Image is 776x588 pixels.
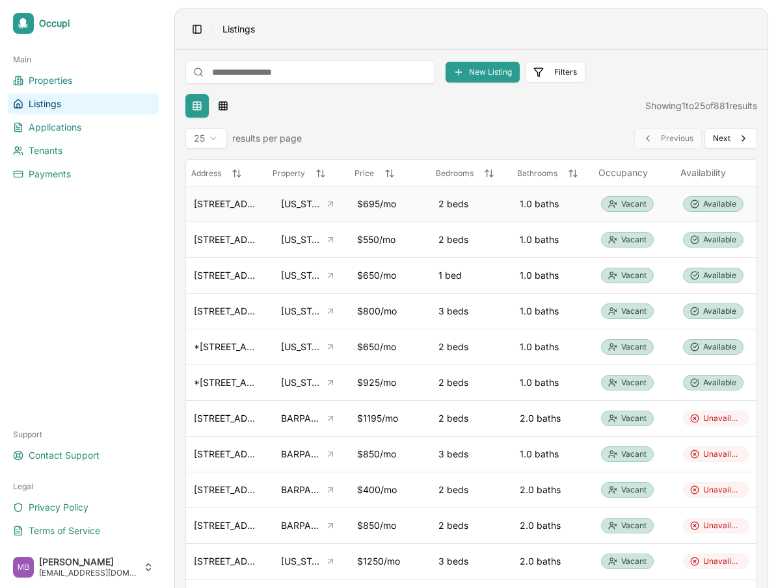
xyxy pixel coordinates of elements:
[357,340,423,353] div: $650/mo
[645,99,757,112] div: Showing 1 to 25 of 881 results
[275,230,341,249] button: [US_STATE] Area Rental Properties, LLC
[194,448,260,461] div: [STREET_ADDRESS]
[520,233,585,246] div: 1.0 baths
[194,376,260,389] div: *[STREET_ADDRESS]
[8,140,159,161] a: Tenants
[357,483,423,496] div: $400/mo
[8,445,159,466] a: Contact Support
[39,568,138,578] span: [EMAIL_ADDRESS][DOMAIN_NAME]
[680,167,726,178] span: Availability
[8,520,159,541] a: Terms of Service
[621,235,647,245] span: Vacant
[621,306,647,316] span: Vacant
[275,301,341,321] button: [US_STATE] Area Rental Properties, LLC
[438,412,504,425] div: 2 beds
[520,198,585,211] div: 1.0 baths
[438,376,504,389] div: 2 beds
[436,168,507,179] button: Bedrooms
[621,199,647,209] span: Vacant
[194,412,260,425] div: [STREET_ADDRESS]
[436,168,474,178] span: Bedrooms
[357,269,423,282] div: $650/mo
[8,552,159,583] button: Matt Barnicle[PERSON_NAME][EMAIL_ADDRESS][DOMAIN_NAME]
[281,448,322,461] span: BARPALA, LLC
[8,497,159,518] a: Privacy Policy
[281,519,322,532] span: BARPALA, LLC
[13,557,34,578] img: Matt Barnicle
[8,117,159,138] a: Applications
[29,97,61,110] span: Listings
[598,167,648,178] span: Occupancy
[29,524,100,537] span: Terms of Service
[517,168,588,179] button: Bathrooms
[438,448,504,461] div: 3 beds
[39,556,138,568] span: [PERSON_NAME]
[703,413,742,424] span: Unavailable
[703,485,742,495] span: Unavailable
[357,233,423,246] div: $550/mo
[281,483,322,496] span: BARPALA, LLC
[8,164,159,185] a: Payments
[703,306,736,316] span: Available
[525,62,585,83] button: Filters
[39,18,154,29] span: Occupi
[194,305,260,318] div: [STREET_ADDRESS]
[8,8,159,39] a: Occupi
[520,448,585,461] div: 1.0 baths
[275,444,341,464] button: BARPALA, LLC
[621,449,647,459] span: Vacant
[194,340,260,353] div: *[STREET_ADDRESS][GEOGRAPHIC_DATA], [STREET_ADDRESS]
[191,168,221,178] span: Address
[520,519,585,532] div: 2.0 baths
[194,233,260,246] div: [STREET_ADDRESS][GEOGRAPHIC_DATA][STREET_ADDRESS] -
[191,168,262,179] button: Address
[29,74,72,87] span: Properties
[8,94,159,114] a: Listings
[438,519,504,532] div: 2 beds
[357,448,423,461] div: $850/mo
[222,23,255,36] span: Listings
[621,556,647,567] span: Vacant
[621,377,647,388] span: Vacant
[520,555,585,568] div: 2.0 baths
[29,168,71,181] span: Payments
[275,266,341,285] button: [US_STATE] Area Rental Properties, LLC
[275,409,341,428] button: BARPALA, LLC
[281,269,322,282] span: [US_STATE] Area Rental Properties, LLC
[520,376,585,389] div: 1.0 baths
[194,483,260,496] div: [STREET_ADDRESS]
[8,49,159,70] div: Main
[357,198,423,211] div: $695/mo
[194,269,260,282] div: [STREET_ADDRESS]
[275,480,341,500] button: BARPALA, LLC
[29,501,88,514] span: Privacy Policy
[357,305,423,318] div: $800/mo
[194,519,260,532] div: [STREET_ADDRESS]
[438,233,504,246] div: 2 beds
[281,305,322,318] span: [US_STATE] Area Rental Properties, LLC
[211,94,235,118] button: Card-based grid layout
[621,342,647,352] span: Vacant
[275,337,341,357] button: [US_STATE] Area Rental Properties, LLC
[281,376,322,389] span: [US_STATE] Area Rental Properties, LLC
[517,168,557,178] span: Bathrooms
[520,483,585,496] div: 2.0 baths
[273,168,343,179] button: Property
[621,485,647,495] span: Vacant
[281,555,322,568] span: [US_STATE] Area Rental Properties, LLC
[438,483,504,496] div: 2 beds
[185,94,209,118] button: Tabular view with sorting
[438,305,504,318] div: 3 beds
[281,198,322,211] span: [US_STATE] Area Rental Properties, LLC
[621,270,647,281] span: Vacant
[438,198,504,211] div: 2 beds
[446,62,520,83] button: New Listing
[8,424,159,445] div: Support
[621,413,647,424] span: Vacant
[29,144,62,157] span: Tenants
[703,342,736,352] span: Available
[281,233,322,246] span: [US_STATE] Area Rental Properties, LLC
[621,520,647,531] span: Vacant
[520,412,585,425] div: 2.0 baths
[703,556,742,567] span: Unavailable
